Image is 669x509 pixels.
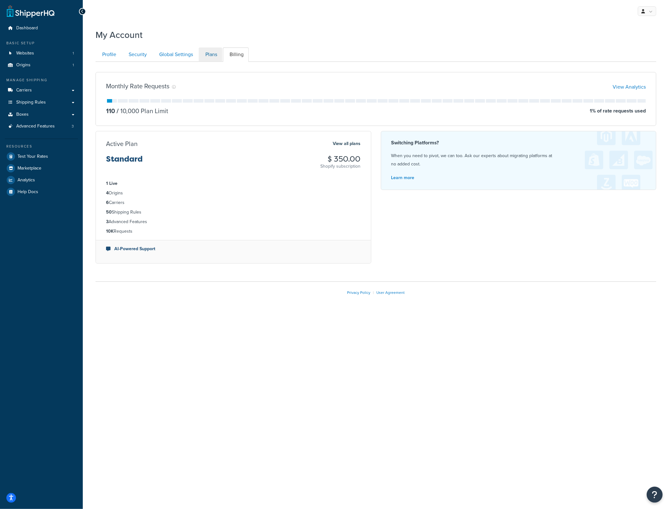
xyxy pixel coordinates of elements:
[106,199,109,206] strong: 6
[391,139,646,147] h4: Switching Platforms?
[16,112,29,117] span: Boxes
[16,62,31,68] span: Origins
[5,47,78,59] li: Websites
[73,62,74,68] span: 1
[199,47,222,62] a: Plans
[333,140,361,148] a: View all plans
[647,487,663,503] button: Open Resource Center
[5,59,78,71] a: Origins 1
[223,47,249,62] a: Billing
[321,163,361,170] p: Shopify subscription
[106,140,138,147] h3: Active Plan
[117,106,119,116] span: /
[96,29,143,41] h1: My Account
[5,144,78,149] div: Resources
[5,120,78,132] a: Advanced Features 3
[7,5,54,18] a: ShipperHQ Home
[16,100,46,105] span: Shipping Rules
[106,106,115,115] p: 110
[613,83,646,91] a: View Analytics
[106,218,109,225] strong: 3
[18,178,35,183] span: Analytics
[106,199,361,206] li: Carriers
[115,106,168,115] p: 10,000 Plan Limit
[106,228,114,235] strong: 10K
[5,59,78,71] li: Origins
[18,154,48,159] span: Test Your Rates
[5,40,78,46] div: Basic Setup
[106,83,169,90] h3: Monthly Rate Requests
[106,245,361,252] li: AI-Powered Support
[5,163,78,174] a: Marketplace
[391,174,415,181] a: Learn more
[16,124,55,129] span: Advanced Features
[73,51,74,56] span: 1
[122,47,152,62] a: Security
[5,77,78,83] div: Manage Shipping
[18,166,41,171] span: Marketplace
[5,186,78,198] a: Help Docs
[5,22,78,34] a: Dashboard
[376,290,405,295] a: User Agreement
[5,47,78,59] a: Websites 1
[5,97,78,108] a: Shipping Rules
[106,228,361,235] li: Requests
[18,189,38,195] span: Help Docs
[16,88,32,93] span: Carriers
[5,84,78,96] a: Carriers
[5,151,78,162] a: Test Your Rates
[106,190,361,197] li: Origins
[5,174,78,186] a: Analytics
[373,290,374,295] span: |
[106,209,112,215] strong: 50
[72,124,74,129] span: 3
[16,25,38,31] span: Dashboard
[106,155,143,168] h3: Standard
[5,120,78,132] li: Advanced Features
[391,152,646,168] p: When you need to pivot, we can too. Ask our experts about migrating platforms at no added cost.
[106,218,361,225] li: Advanced Features
[590,106,646,115] p: 1 % of rate requests used
[106,209,361,216] li: Shipping Rules
[106,190,109,196] strong: 4
[321,155,361,163] h3: $ 350.00
[96,47,121,62] a: Profile
[153,47,198,62] a: Global Settings
[16,51,34,56] span: Websites
[347,290,370,295] a: Privacy Policy
[106,180,117,187] strong: 1 Live
[5,109,78,120] a: Boxes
